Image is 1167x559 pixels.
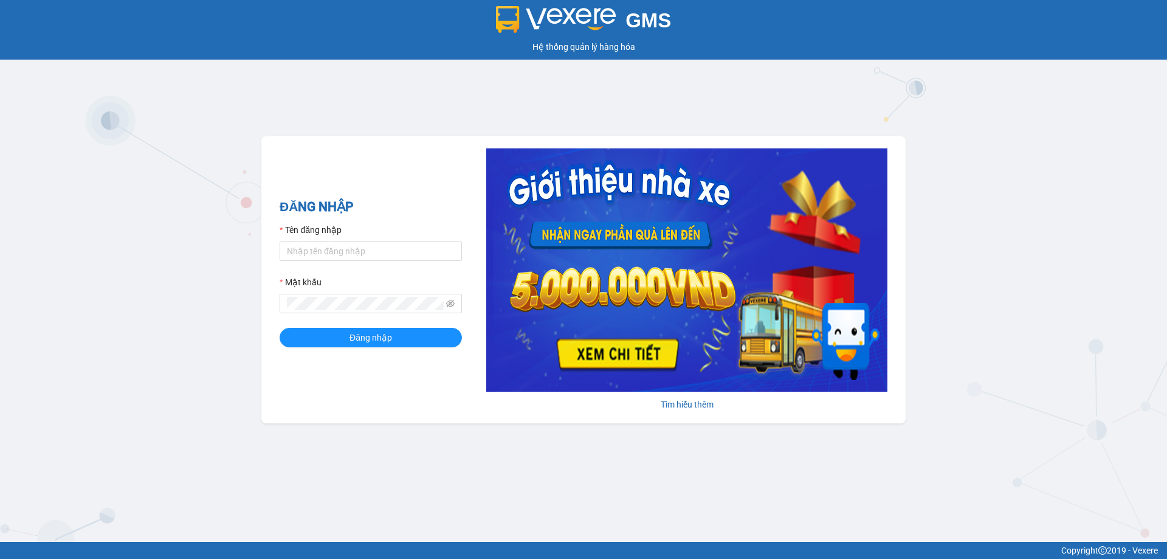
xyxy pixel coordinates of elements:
img: banner-0 [486,148,887,392]
div: Tìm hiểu thêm [486,398,887,411]
label: Tên đăng nhập [280,223,342,237]
div: Copyright 2019 - Vexere [9,544,1158,557]
span: Đăng nhập [349,331,392,344]
h2: ĐĂNG NHẬP [280,197,462,217]
input: Tên đăng nhập [280,241,462,261]
label: Mật khẩu [280,276,322,289]
span: GMS [625,9,671,32]
input: Mật khẩu [287,297,444,310]
span: copyright [1098,546,1107,555]
a: GMS [496,18,672,28]
img: logo 2 [496,6,616,33]
span: eye-invisible [446,299,455,308]
button: Đăng nhập [280,328,462,347]
div: Hệ thống quản lý hàng hóa [3,40,1164,54]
